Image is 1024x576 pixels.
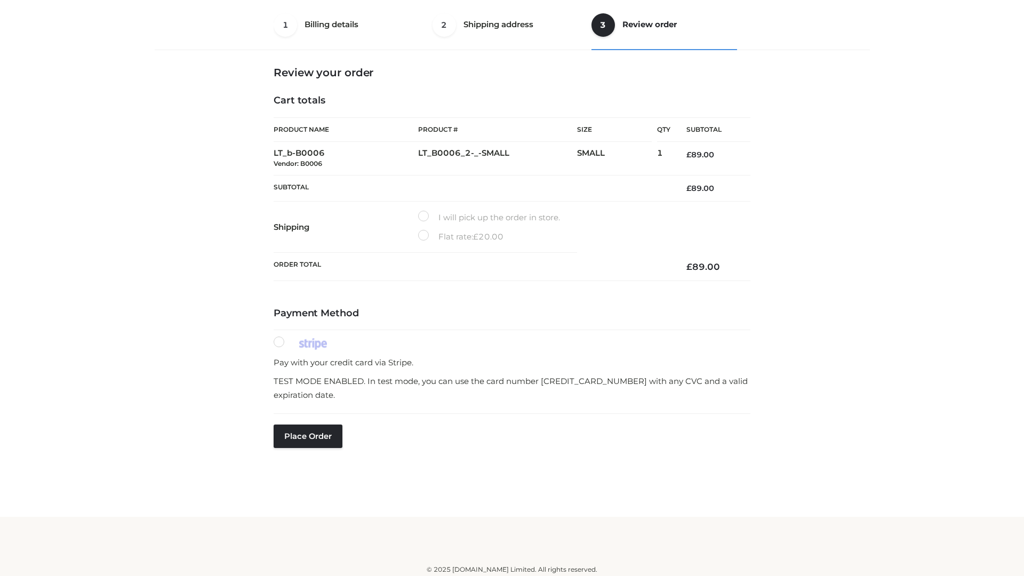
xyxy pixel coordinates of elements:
td: SMALL [577,142,657,175]
span: £ [686,150,691,159]
th: Shipping [274,202,418,253]
bdi: 20.00 [473,231,503,242]
bdi: 89.00 [686,261,720,272]
label: Flat rate: [418,230,503,244]
th: Size [577,118,652,142]
label: I will pick up the order in store. [418,211,560,225]
td: 1 [657,142,670,175]
p: Pay with your credit card via Stripe. [274,356,750,370]
span: £ [686,261,692,272]
td: LT_b-B0006 [274,142,418,175]
th: Order Total [274,253,670,281]
th: Product Name [274,117,418,142]
span: £ [473,231,478,242]
th: Qty [657,117,670,142]
button: Place order [274,425,342,448]
div: © 2025 [DOMAIN_NAME] Limited. All rights reserved. [158,564,866,575]
h4: Payment Method [274,308,750,319]
th: Subtotal [670,118,750,142]
bdi: 89.00 [686,183,714,193]
th: Product # [418,117,577,142]
bdi: 89.00 [686,150,714,159]
small: Vendor: B0006 [274,159,322,167]
span: £ [686,183,691,193]
p: TEST MODE ENABLED. In test mode, you can use the card number [CREDIT_CARD_NUMBER] with any CVC an... [274,374,750,402]
td: LT_B0006_2-_-SMALL [418,142,577,175]
th: Subtotal [274,175,670,201]
h4: Cart totals [274,95,750,107]
h3: Review your order [274,66,750,79]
